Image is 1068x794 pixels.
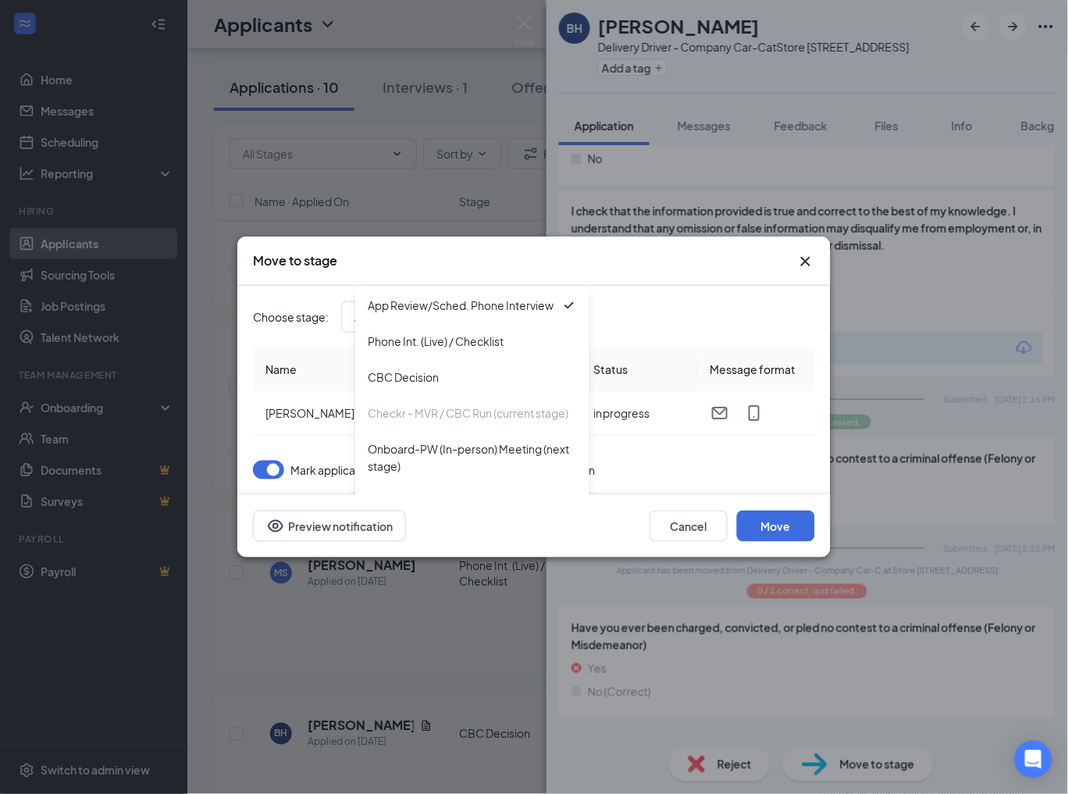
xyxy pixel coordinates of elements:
[581,391,698,436] td: in progress
[253,252,337,269] h3: Move to stage
[581,348,698,391] th: Status
[368,369,439,386] div: CBC Decision
[650,511,728,542] button: Cancel
[368,440,577,475] div: Onboard-PW (In-person) Meeting (next stage)
[737,511,815,542] button: Move
[698,348,815,391] th: Message format
[368,493,452,511] div: Hiring Complete
[265,406,354,420] span: [PERSON_NAME]
[368,297,554,314] div: App Review/Sched. Phone Interview
[253,511,406,542] button: Preview notificationEye
[745,404,764,422] svg: MobileSms
[796,252,815,271] svg: Cross
[290,461,595,479] span: Mark applicant(s) as Completed for Checkr - MVR / CBC Run
[253,308,329,326] span: Choose stage :
[710,404,729,422] svg: Email
[796,252,815,271] button: Close
[368,404,568,422] div: Checkr - MVR / CBC Run (current stage)
[266,517,285,536] svg: Eye
[253,348,581,391] th: Name
[368,333,504,350] div: Phone Int. (Live) / Checklist
[1015,741,1052,778] div: Open Intercom Messenger
[561,297,577,313] svg: Checkmark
